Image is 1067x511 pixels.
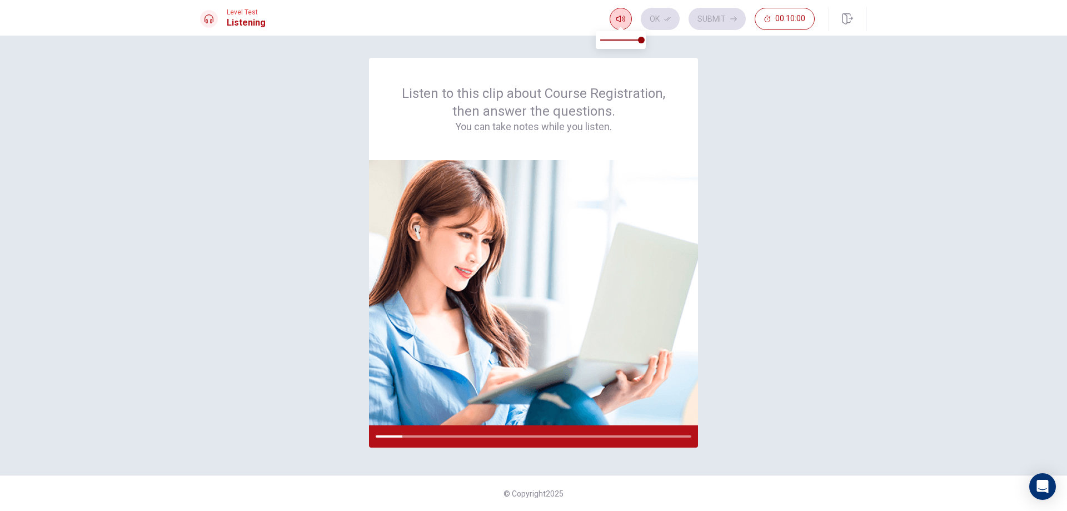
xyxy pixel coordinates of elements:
h1: Listening [227,16,266,29]
button: 00:10:00 [755,8,815,30]
span: Level Test [227,8,266,16]
span: © Copyright 2025 [503,489,564,498]
img: passage image [369,160,698,425]
h4: You can take notes while you listen. [396,120,671,133]
span: 00:10:00 [775,14,805,23]
div: Open Intercom Messenger [1029,473,1056,500]
div: Listen to this clip about Course Registration, then answer the questions. [396,85,671,133]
